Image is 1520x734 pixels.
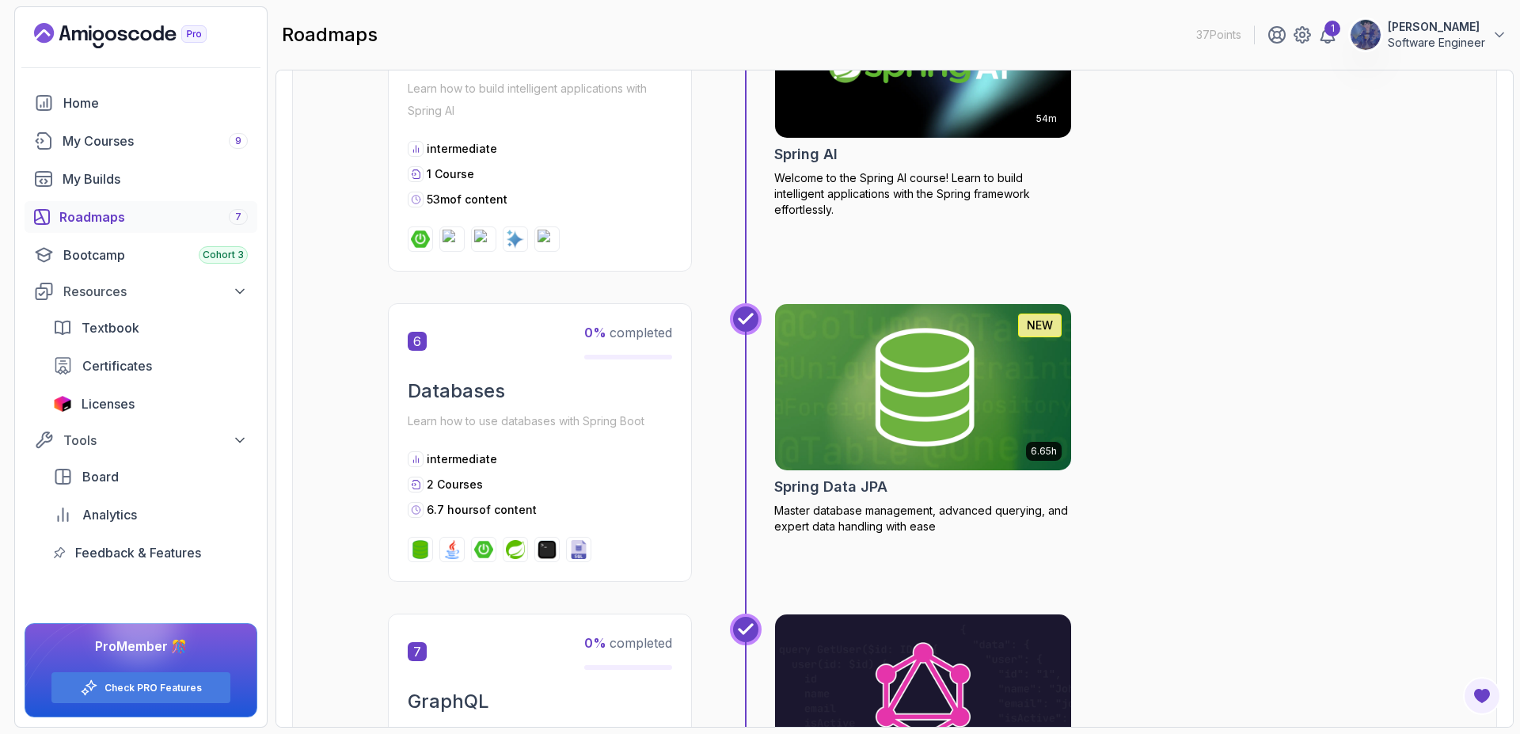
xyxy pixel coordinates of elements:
[1324,21,1340,36] div: 1
[59,207,248,226] div: Roadmaps
[82,505,137,524] span: Analytics
[1351,20,1381,50] img: user profile image
[1350,19,1507,51] button: user profile image[PERSON_NAME]Software Engineer
[768,300,1079,474] img: Spring Data JPA card
[584,635,672,651] span: completed
[63,169,248,188] div: My Builds
[25,87,257,119] a: home
[427,502,537,518] p: 6.7 hours of content
[427,167,474,181] span: 1 Course
[44,537,257,569] a: feedback
[427,451,497,467] p: intermediate
[427,192,507,207] p: 53m of content
[82,394,135,413] span: Licenses
[1027,318,1053,333] p: NEW
[774,476,887,498] h2: Spring Data JPA
[427,477,483,491] span: 2 Courses
[203,249,244,261] span: Cohort 3
[44,350,257,382] a: certificates
[774,170,1072,218] p: Welcome to the Spring AI course! Learn to build intelligent applications with the Spring framewor...
[25,277,257,306] button: Resources
[443,230,462,249] img: spring-ai logo
[474,540,493,559] img: spring-boot logo
[63,245,248,264] div: Bootcamp
[282,22,378,48] h2: roadmaps
[411,230,430,249] img: spring-boot logo
[774,303,1072,534] a: Spring Data JPA card6.65hNEWSpring Data JPAMaster database management, advanced querying, and exp...
[538,540,557,559] img: terminal logo
[63,431,248,450] div: Tools
[63,93,248,112] div: Home
[411,540,430,559] img: spring-data-jpa logo
[63,282,248,301] div: Resources
[44,388,257,420] a: licenses
[25,163,257,195] a: builds
[1388,19,1485,35] p: [PERSON_NAME]
[25,426,257,454] button: Tools
[408,332,427,351] span: 6
[82,467,119,486] span: Board
[25,201,257,233] a: roadmaps
[82,318,139,337] span: Textbook
[1036,112,1057,125] p: 54m
[408,689,672,714] h2: GraphQL
[408,642,427,661] span: 7
[25,239,257,271] a: bootcamp
[25,125,257,157] a: courses
[1031,445,1057,458] p: 6.65h
[1388,35,1485,51] p: Software Engineer
[51,671,231,704] button: Check PRO Features
[506,540,525,559] img: spring logo
[75,543,201,562] span: Feedback & Features
[1318,25,1337,44] a: 1
[44,499,257,531] a: analytics
[584,325,606,340] span: 0 %
[538,230,557,249] img: openai logo
[63,131,248,150] div: My Courses
[408,410,672,432] p: Learn how to use databases with Spring Boot
[82,356,152,375] span: Certificates
[235,211,241,223] span: 7
[408,78,672,122] p: Learn how to build intelligent applications with Spring AI
[474,230,493,249] img: spring-framework logo
[774,503,1072,534] p: Master database management, advanced querying, and expert data handling with ease
[584,325,672,340] span: completed
[569,540,588,559] img: sql logo
[774,143,838,165] h2: Spring AI
[53,396,72,412] img: jetbrains icon
[104,682,202,694] a: Check PRO Features
[506,230,525,249] img: ai logo
[1196,27,1241,43] p: 37 Points
[584,635,606,651] span: 0 %
[1463,677,1501,715] button: Open Feedback Button
[44,312,257,344] a: textbook
[34,23,243,48] a: Landing page
[408,378,672,404] h2: Databases
[427,141,497,157] p: intermediate
[443,540,462,559] img: java logo
[235,135,241,147] span: 9
[44,461,257,493] a: board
